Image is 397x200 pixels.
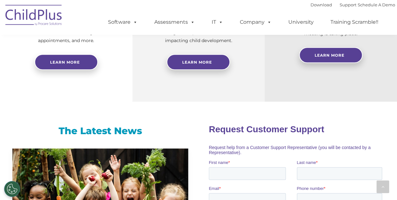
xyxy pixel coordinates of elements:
font: | [311,2,395,7]
a: University [282,16,320,28]
a: Download [311,2,332,7]
a: Assessments [148,16,201,28]
span: Learn More [315,53,344,58]
a: Schedule A Demo [358,2,395,7]
a: Learn More [167,54,230,70]
a: Learn More [299,47,362,63]
h3: The Latest News [12,125,188,137]
a: IT [205,16,229,28]
span: Learn more [50,60,80,65]
span: Learn More [182,60,212,65]
a: Training Scramble!! [324,16,385,28]
img: ChildPlus by Procare Solutions [2,0,66,32]
span: Last name [88,42,107,47]
span: Phone number [88,68,115,72]
a: Company [234,16,278,28]
button: Cookies Settings [4,181,20,197]
a: Learn more [35,54,98,70]
a: Software [102,16,144,28]
a: Support [340,2,356,7]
